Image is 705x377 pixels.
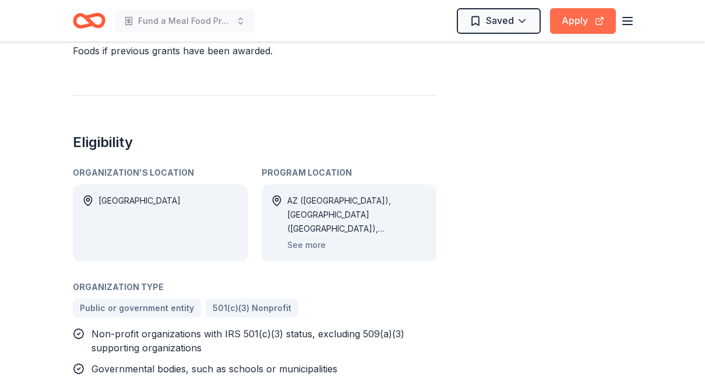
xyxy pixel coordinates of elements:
[73,133,436,152] h2: Eligibility
[550,8,616,34] button: Apply
[262,166,436,180] div: Program Location
[206,299,298,317] a: 501(c)(3) Nonprofit
[80,301,194,315] span: Public or government entity
[73,166,248,180] div: Organization's Location
[73,7,105,34] a: Home
[486,13,514,28] span: Saved
[287,194,427,236] div: AZ ([GEOGRAPHIC_DATA]), [GEOGRAPHIC_DATA] ([GEOGRAPHIC_DATA]), [GEOGRAPHIC_DATA] ([GEOGRAPHIC_DAT...
[91,328,404,354] span: Non-profit organizations with IRS 501(c)(3) status, excluding 509(a)(3) supporting organizations
[213,301,291,315] span: 501(c)(3) Nonprofit
[73,280,436,294] div: Organization Type
[98,194,181,252] div: [GEOGRAPHIC_DATA]
[287,238,326,252] button: See more
[73,299,201,317] a: Public or government entity
[91,363,337,375] span: Governmental bodies, such as schools or municipalities
[138,14,231,28] span: Fund a Meal Food Program
[115,9,255,33] button: Fund a Meal Food Program
[457,8,541,34] button: Saved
